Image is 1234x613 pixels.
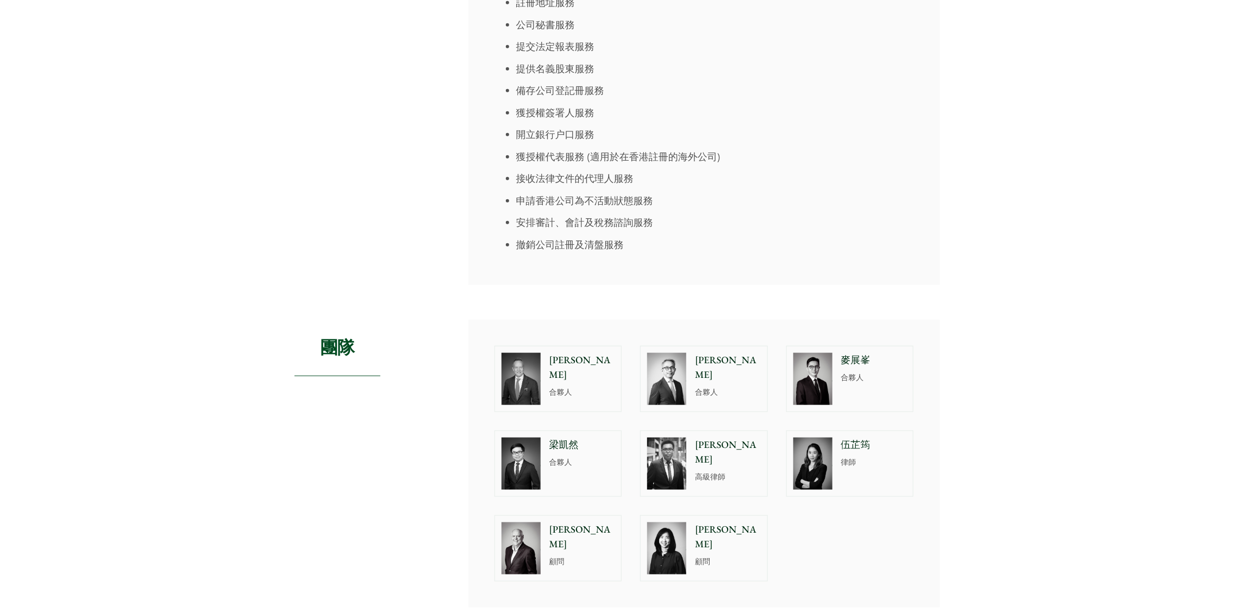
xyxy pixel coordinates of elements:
[516,193,914,208] li: 申請香港公司為不活動狀態服務
[516,171,914,186] li: 接收法律文件的代理人服務
[516,237,914,252] li: 撤銷公司註冊及清盤服務
[494,431,622,497] a: 梁凱然 合夥人
[695,387,761,398] p: 合夥人
[841,457,907,468] p: 律師
[841,372,907,383] p: 合夥人
[516,61,914,76] li: 提供名義股東服務
[494,346,622,412] a: [PERSON_NAME] 合夥人
[549,387,615,398] p: 合夥人
[695,522,761,552] p: [PERSON_NAME]
[786,346,914,412] a: 麥展峯 合夥人
[841,353,907,368] p: 麥展峯
[516,105,914,120] li: 獲授權簽署人服務
[549,353,615,382] p: [PERSON_NAME]
[295,320,381,376] h2: 團隊
[640,346,768,412] a: [PERSON_NAME] 合夥人
[516,39,914,54] li: 提交法定報表服務
[695,353,761,382] p: [PERSON_NAME]
[516,17,914,32] li: 公司秘書服務
[695,556,761,567] p: 顧問
[841,438,907,452] p: 伍芷筠
[786,431,914,497] a: 伍芷筠 律師
[549,438,615,452] p: 梁凱然
[516,127,914,142] li: 開立銀行户口服務
[640,515,768,582] a: [PERSON_NAME] 顧問
[640,431,768,497] a: [PERSON_NAME] 高級律師
[695,471,761,483] p: 高級律師
[516,83,914,98] li: 備存公司登記冊服務
[549,556,615,567] p: 顧問
[516,149,914,164] li: 獲授權代表服務 (適用於在香港註冊的海外公司)
[695,438,761,467] p: [PERSON_NAME]
[494,515,622,582] a: [PERSON_NAME] 顧問
[516,215,914,230] li: 安排審計、會計及稅務諮詢服務
[549,457,615,468] p: 合夥人
[549,522,615,552] p: [PERSON_NAME]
